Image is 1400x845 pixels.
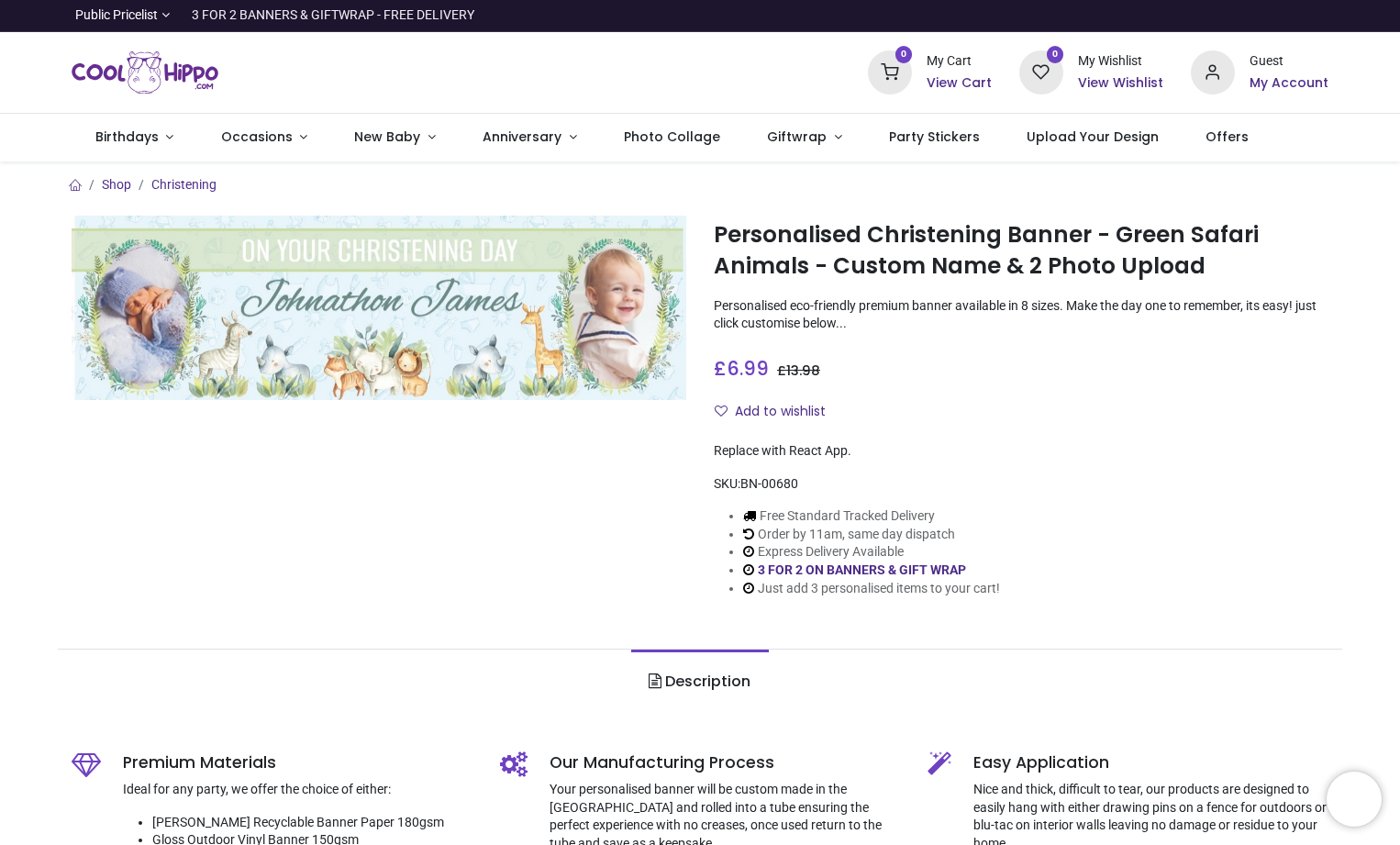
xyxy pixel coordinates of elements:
div: Guest [1250,52,1328,71]
span: Occasions [221,128,293,146]
a: 0 [868,64,912,79]
i: Add to wishlist [715,405,728,417]
sup: 0 [895,46,913,63]
li: Express Delivery Available [743,543,1000,561]
div: My Wishlist [1078,52,1163,71]
button: Add to wishlistAdd to wishlist [714,396,841,428]
a: Birthdays [72,114,197,161]
a: My Account [1250,74,1328,93]
a: 3 FOR 2 ON BANNERS & GIFT WRAP [758,562,966,577]
div: Replace with React App. [714,442,1328,461]
span: Upload Your Design [1027,128,1159,146]
a: 0 [1019,64,1063,79]
iframe: Customer reviews powered by Trustpilot [943,6,1328,25]
h5: Easy Application [973,751,1328,774]
li: [PERSON_NAME] Recyclable Banner Paper 180gsm [152,814,472,832]
iframe: Brevo live chat [1327,772,1382,827]
span: £ [777,361,820,380]
a: New Baby [331,114,460,161]
span: 13.98 [786,361,820,380]
span: Birthdays [95,128,159,146]
a: View Cart [927,74,992,93]
li: Free Standard Tracked Delivery [743,507,1000,526]
span: Anniversary [483,128,561,146]
p: Personalised eco-friendly premium banner available in 8 sizes. Make the day one to remember, its ... [714,297,1328,333]
span: Public Pricelist [75,6,158,25]
p: Ideal for any party, we offer the choice of either: [123,781,472,799]
span: Offers [1206,128,1249,146]
li: Order by 11am, same day dispatch [743,526,1000,544]
img: Personalised Christening Banner - Green Safari Animals - Custom Name & 2 Photo Upload [72,216,686,400]
a: Anniversary [459,114,600,161]
sup: 0 [1047,46,1064,63]
span: Photo Collage [624,128,720,146]
h5: Our Manufacturing Process [550,751,901,774]
a: Public Pricelist [72,6,170,25]
div: 3 FOR 2 BANNERS & GIFTWRAP - FREE DELIVERY [192,6,474,25]
span: BN-00680 [740,476,798,491]
span: Party Stickers [889,128,980,146]
span: £ [714,355,769,382]
div: SKU: [714,475,1328,494]
div: My Cart [927,52,992,71]
a: Description [631,650,768,714]
a: Shop [102,177,131,192]
a: Logo of Cool Hippo [72,47,218,98]
li: Just add 3 personalised items to your cart! [743,580,1000,598]
span: 6.99 [727,355,769,382]
h5: Premium Materials [123,751,472,774]
a: Christening [151,177,217,192]
span: Giftwrap [767,128,827,146]
span: New Baby [354,128,420,146]
img: Cool Hippo [72,47,218,98]
a: Giftwrap [743,114,865,161]
a: Occasions [197,114,331,161]
h1: Personalised Christening Banner - Green Safari Animals - Custom Name & 2 Photo Upload [714,219,1328,283]
a: View Wishlist [1078,74,1163,93]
